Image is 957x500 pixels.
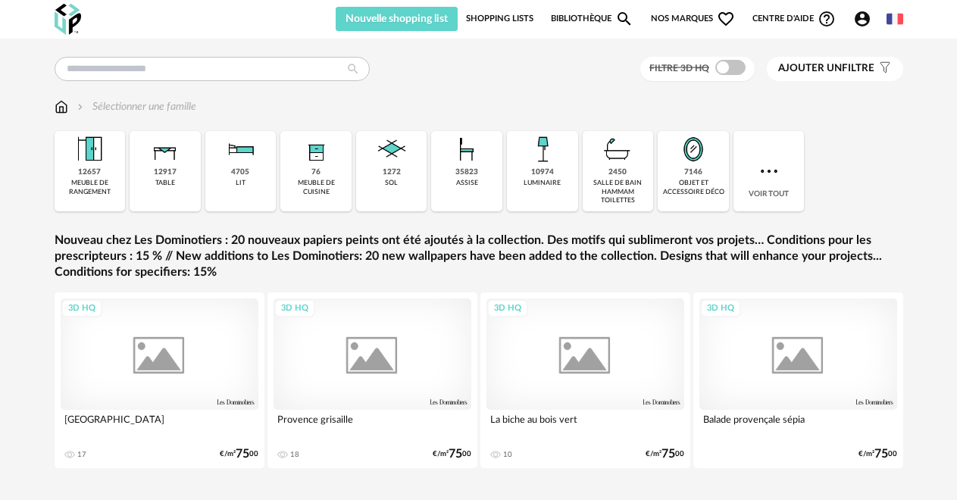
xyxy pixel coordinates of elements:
[818,10,836,28] span: Help Circle Outline icon
[684,167,702,177] div: 7146
[486,410,684,440] div: La biche au bois vert
[599,131,636,167] img: Salle%20de%20bain.png
[608,167,627,177] div: 2450
[154,167,177,177] div: 12917
[587,179,649,205] div: salle de bain hammam toilettes
[887,11,903,27] img: fr
[466,7,533,31] a: Shopping Lists
[767,57,903,81] button: Ajouter unfiltre Filter icon
[74,99,86,114] img: svg+xml;base64,PHN2ZyB3aWR0aD0iMTYiIGhlaWdodD0iMTYiIHZpZXdCb3g9IjAgMCAxNiAxNiIgZmlsbD0ibm9uZSIgeG...
[693,292,903,468] a: 3D HQ Balade provençale sépia €/m²7500
[433,449,471,459] div: €/m² 00
[675,131,711,167] img: Miroir.png
[651,7,736,31] span: Nos marques
[236,179,246,187] div: lit
[699,410,897,440] div: Balade provençale sépia
[858,449,897,459] div: €/m² 00
[385,179,398,187] div: sol
[853,10,871,28] span: Account Circle icon
[55,292,264,468] a: 3D HQ [GEOGRAPHIC_DATA] 17 €/m²7500
[336,7,458,31] button: Nouvelle shopping list
[55,99,68,114] img: svg+xml;base64,PHN2ZyB3aWR0aD0iMTYiIGhlaWdodD0iMTciIHZpZXdCb3g9IjAgMCAxNiAxNyIgZmlsbD0ibm9uZSIgeG...
[61,410,258,440] div: [GEOGRAPHIC_DATA]
[74,99,196,114] div: Sélectionner une famille
[778,62,874,75] span: filtre
[524,131,561,167] img: Luminaire.png
[503,450,512,459] div: 10
[155,179,175,187] div: table
[449,449,462,459] span: 75
[147,131,183,167] img: Table.png
[449,131,485,167] img: Assise.png
[267,292,477,468] a: 3D HQ Provence grisaille 18 €/m²7500
[220,449,258,459] div: €/m² 00
[456,179,478,187] div: assise
[290,450,299,459] div: 18
[752,10,837,28] span: Centre d'aideHelp Circle Outline icon
[55,4,81,35] img: OXP
[274,410,471,440] div: Provence grisaille
[59,179,121,196] div: meuble de rangement
[551,7,634,31] a: BibliothèqueMagnify icon
[853,10,878,28] span: Account Circle icon
[455,167,478,177] div: 35823
[661,449,675,459] span: 75
[524,179,561,187] div: luminaire
[531,167,554,177] div: 10974
[71,131,108,167] img: Meuble%20de%20rangement.png
[383,167,401,177] div: 1272
[700,299,741,318] div: 3D HQ
[649,64,709,73] span: Filtre 3D HQ
[874,449,888,459] span: 75
[61,299,102,318] div: 3D HQ
[778,63,842,73] span: Ajouter un
[77,450,86,459] div: 17
[717,10,735,28] span: Heart Outline icon
[733,131,805,211] div: Voir tout
[55,233,903,280] a: Nouveau chez Les Dominotiers : 20 nouveaux papiers peints ont été ajoutés à la collection. Des mo...
[231,167,249,177] div: 4705
[78,167,101,177] div: 12657
[285,179,347,196] div: meuble de cuisine
[662,179,724,196] div: objet et accessoire déco
[374,131,410,167] img: Sol.png
[298,131,334,167] img: Rangement.png
[646,449,684,459] div: €/m² 00
[346,14,448,24] span: Nouvelle shopping list
[480,292,690,468] a: 3D HQ La biche au bois vert 10 €/m²7500
[222,131,258,167] img: Literie.png
[236,449,249,459] span: 75
[311,167,321,177] div: 76
[274,299,315,318] div: 3D HQ
[757,159,781,183] img: more.7b13dc1.svg
[874,62,892,75] span: Filter icon
[487,299,528,318] div: 3D HQ
[615,10,633,28] span: Magnify icon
